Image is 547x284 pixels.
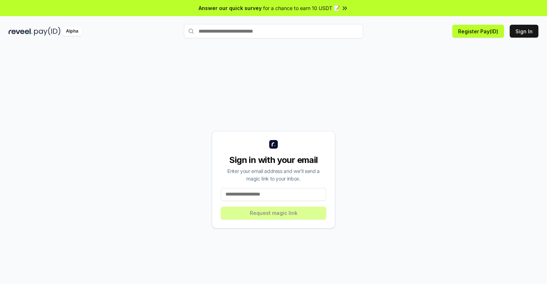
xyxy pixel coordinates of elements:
button: Sign In [510,25,538,38]
div: Sign in with your email [221,154,326,166]
div: Enter your email address and we’ll send a magic link to your inbox. [221,167,326,182]
div: Alpha [62,27,82,36]
img: pay_id [34,27,61,36]
img: reveel_dark [9,27,33,36]
button: Register Pay(ID) [452,25,504,38]
img: logo_small [269,140,278,149]
span: Answer our quick survey [199,4,262,12]
span: for a chance to earn 10 USDT 📝 [263,4,340,12]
